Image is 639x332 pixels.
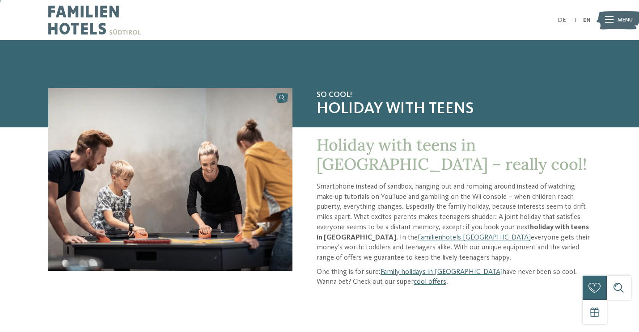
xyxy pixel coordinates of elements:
[317,90,591,100] span: So cool!
[583,17,591,23] a: EN
[317,224,589,241] strong: holiday with teens in [GEOGRAPHIC_DATA]
[48,88,292,271] img: Fancy a holiday in South Tyrol with teens?
[618,16,633,24] span: Menu
[317,100,591,119] span: Holiday with teens
[381,269,503,276] a: Family holidays in [GEOGRAPHIC_DATA]
[572,17,577,23] a: IT
[317,182,591,263] p: Smartphone instead of sandbox, hanging out and romping around instead of watching make-up tutoria...
[558,17,566,23] a: DE
[418,234,531,241] a: Familienhotels [GEOGRAPHIC_DATA]
[317,134,587,174] span: Holiday with teens in [GEOGRAPHIC_DATA] – really cool!
[414,278,446,286] a: cool offers
[317,267,591,287] p: One thing is for sure: have never been so cool. Wanna bet? Check out our super .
